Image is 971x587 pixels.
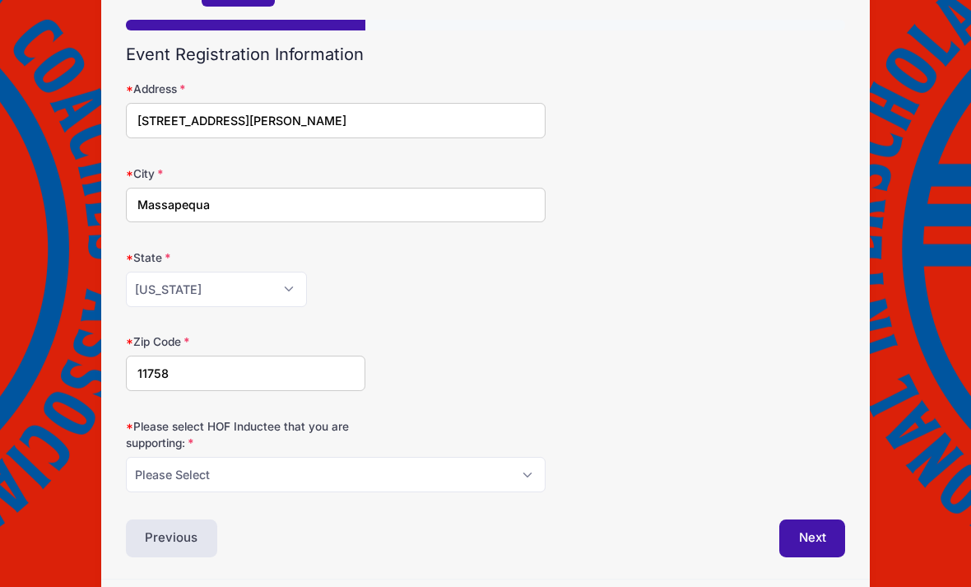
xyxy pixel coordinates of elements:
[126,81,366,97] label: Address
[126,165,366,182] label: City
[126,333,366,350] label: Zip Code
[126,418,366,452] label: Please select HOF Inductee that you are supporting:
[126,249,366,266] label: State
[126,519,218,557] button: Previous
[126,44,846,64] h2: Event Registration Information
[126,356,366,391] input: xxxxx
[779,519,846,557] button: Next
